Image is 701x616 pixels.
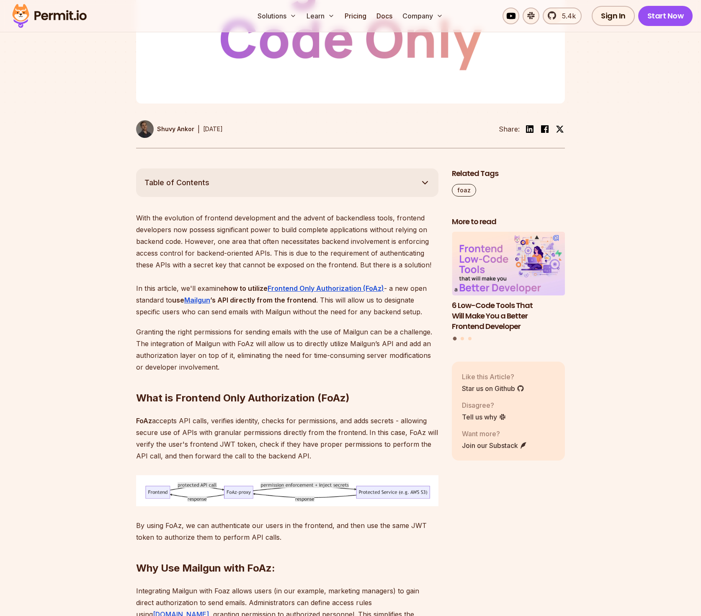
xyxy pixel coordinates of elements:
[462,412,506,422] a: Tell us why
[254,8,300,24] button: Solutions
[462,429,527,439] p: Want more?
[8,2,90,30] img: Permit logo
[157,125,194,133] p: Shuvy Ankor
[136,120,154,138] img: Shuvy Ankor
[452,232,565,342] div: Posts
[210,296,316,304] strong: ’s API directly from the frontend
[136,120,194,138] a: Shuvy Ankor
[462,440,527,450] a: Join our Substack
[136,475,438,507] img: foaz_diagram.png
[453,337,457,341] button: Go to slide 1
[452,232,565,331] li: 1 of 3
[399,8,446,24] button: Company
[136,358,438,405] h2: What is Frontend Only Authorization (FoAz)
[268,284,384,292] a: Frontend Only Authorization (FoAz)
[543,8,582,24] a: 5.4k
[198,124,200,134] div: |
[136,415,438,462] p: accepts API calls, verifies identity, checks for permissions, and adds secrets - allowing secure ...
[136,326,438,373] p: Granting the right permissions for sending emails with the use of Mailgun can be a challenge. The...
[452,232,565,295] img: 6 Low-Code Tools That Will Make You a Better Frontend Developer
[452,300,565,331] h3: 6 Low-Code Tools That Will Make You a Better Frontend Developer
[468,337,472,340] button: Go to slide 3
[461,337,464,340] button: Go to slide 2
[303,8,338,24] button: Learn
[462,383,524,393] a: Star us on Github
[373,8,396,24] a: Docs
[462,372,524,382] p: Like this Article?
[136,212,438,318] p: With the evolution of frontend development and the advent of backendless tools, frontend develope...
[592,6,635,26] a: Sign In
[499,124,520,134] li: Share:
[557,11,576,21] span: 5.4k
[462,400,506,410] p: Disagree?
[525,124,535,134] img: linkedin
[341,8,370,24] a: Pricing
[638,6,693,26] a: Start Now
[556,125,564,133] img: twitter
[136,417,152,425] strong: FoAz
[452,232,565,331] a: 6 Low-Code Tools That Will Make You a Better Frontend Developer6 Low-Code Tools That Will Make Yo...
[184,296,210,304] a: Mailgun
[172,296,184,304] strong: use
[203,125,223,132] time: [DATE]
[136,520,438,543] p: By using FoAz, we can authenticate our users in the frontend, and then use the same JWT token to ...
[452,168,565,179] h2: Related Tags
[144,177,209,189] span: Table of Contents
[540,124,550,134] img: facebook
[224,284,268,292] strong: how to utilize
[452,217,565,227] h2: More to read
[136,528,438,575] h2: Why Use Mailgun with FoAz:
[136,168,438,197] button: Table of Contents
[452,184,476,197] a: foaz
